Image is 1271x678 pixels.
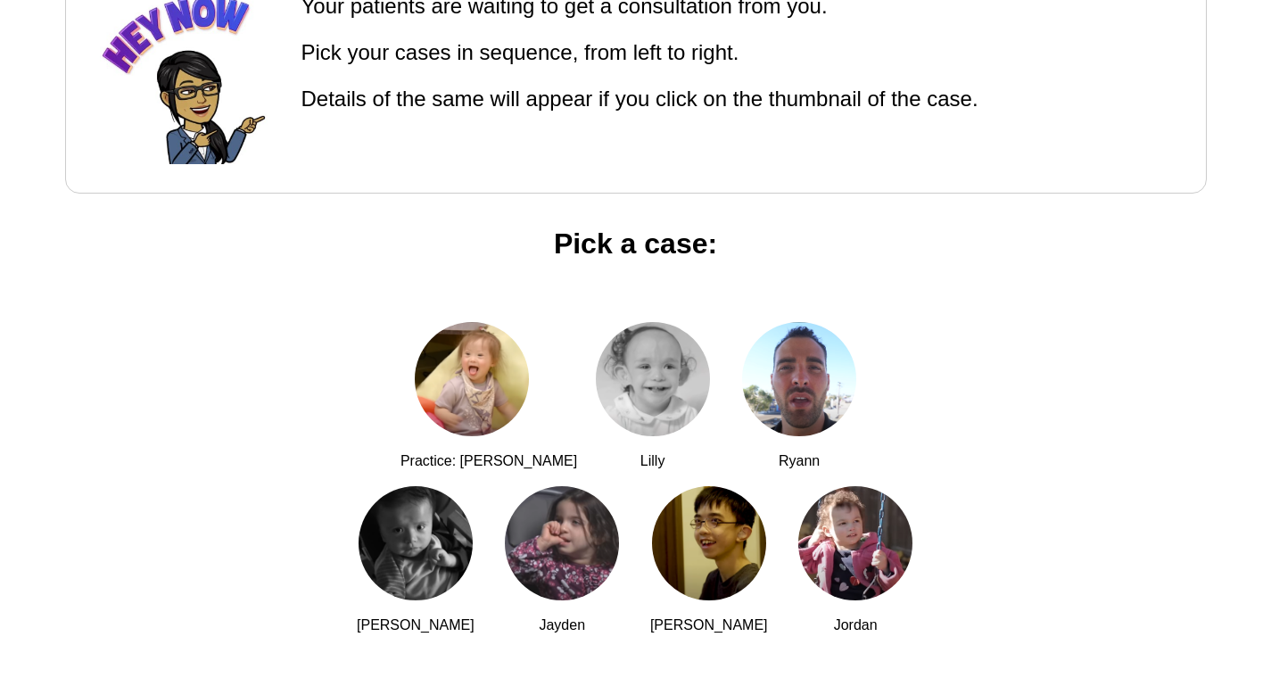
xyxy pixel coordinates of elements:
[400,308,577,472] a: Practice: [PERSON_NAME]
[344,615,487,636] div: [PERSON_NAME]
[582,308,724,472] a: Lilly
[344,472,487,636] a: [PERSON_NAME]
[400,451,577,472] div: Practice: [PERSON_NAME]
[728,451,871,472] div: Ryann
[491,472,633,636] a: Jayden
[491,615,633,636] div: Jayden
[728,308,871,472] a: Ryann
[638,472,780,636] a: [PERSON_NAME]
[582,451,724,472] div: Lilly
[784,615,927,636] div: Jordan
[29,222,1242,265] div: Pick a case:
[638,615,780,636] div: [PERSON_NAME]
[301,83,978,115] p: Details of the same will appear if you click on the thumbnail of the case.
[301,37,978,69] p: Pick your cases in sequence, from left to right.
[784,472,927,636] a: Jordan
